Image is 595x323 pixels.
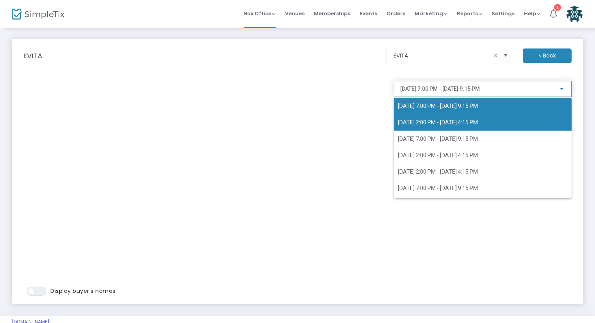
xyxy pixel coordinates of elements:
span: [DATE] 7:00 PM - [DATE] 9:15 PM [398,136,478,142]
span: [DATE] 2:00 PM - [DATE] 4:15 PM [398,119,478,126]
span: [DATE] 2:00 PM - [DATE] 4:15 PM [398,152,478,158]
span: [DATE] 2:00 PM - [DATE] 4:15 PM [398,169,478,175]
span: [DATE] 7:00 PM - [DATE] 9:15 PM [398,185,478,191]
span: [DATE] 7:00 PM - [DATE] 9:15 PM [398,103,478,109]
